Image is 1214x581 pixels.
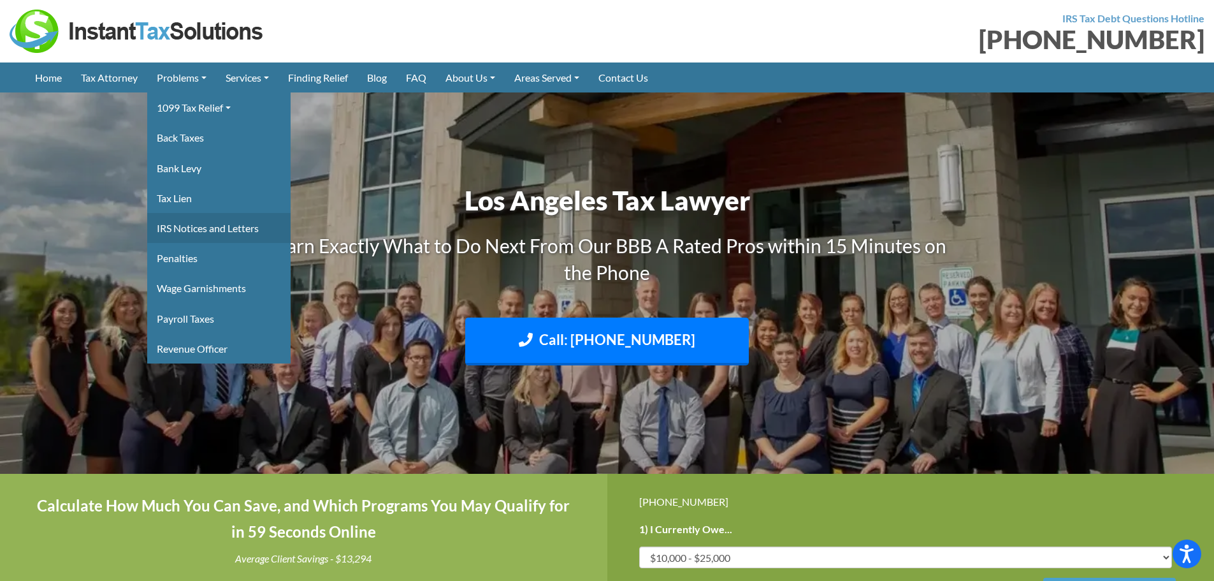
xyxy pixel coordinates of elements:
a: Bank Levy [147,153,291,183]
h3: Learn Exactly What to Do Next From Our BBB A Rated Pros within 15 Minutes on the Phone [254,232,961,286]
strong: IRS Tax Debt Questions Hotline [1062,12,1204,24]
a: Home [25,63,71,92]
a: Services [216,63,278,92]
a: Revenue Officer [147,334,291,364]
label: 1) I Currently Owe... [639,523,732,536]
h4: Calculate How Much You Can Save, and Which Programs You May Qualify for in 59 Seconds Online [32,493,575,545]
a: FAQ [396,63,436,92]
div: [PHONE_NUMBER] [617,27,1205,52]
a: Tax Attorney [71,63,147,92]
a: Wage Garnishments [147,273,291,303]
div: [PHONE_NUMBER] [639,493,1183,510]
h1: Los Angeles Tax Lawyer [254,182,961,219]
a: Penalties [147,243,291,273]
a: Payroll Taxes [147,304,291,334]
a: Blog [358,63,396,92]
img: Instant Tax Solutions Logo [10,10,264,53]
a: Instant Tax Solutions Logo [10,24,264,36]
a: Finding Relief [278,63,358,92]
a: Contact Us [589,63,658,92]
a: Call: [PHONE_NUMBER] [465,318,749,365]
a: IRS Notices and Letters [147,213,291,243]
a: Tax Lien [147,183,291,213]
a: 1099 Tax Relief [147,92,291,122]
i: Average Client Savings - $13,294 [235,552,372,564]
a: About Us [436,63,505,92]
a: Areas Served [505,63,589,92]
a: Problems [147,63,216,92]
a: Back Taxes [147,122,291,152]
